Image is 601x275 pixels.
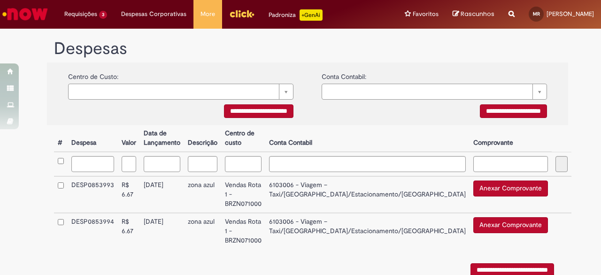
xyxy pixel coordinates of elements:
label: Conta Contabil: [322,67,366,81]
th: Data de Lançamento [140,125,184,152]
th: # [54,125,68,152]
img: click_logo_yellow_360x200.png [229,7,254,21]
td: zona azul [184,176,221,213]
span: MR [533,11,540,17]
span: [PERSON_NAME] [547,10,594,18]
td: 6103006 - Viagem – Taxi/[GEOGRAPHIC_DATA]/Estacionamento/[GEOGRAPHIC_DATA] [265,176,470,213]
p: +GenAi [300,9,323,21]
td: zona azul [184,213,221,249]
label: Centro de Custo: [68,67,118,81]
span: Requisições [64,9,97,19]
td: R$ 6.67 [118,213,140,249]
td: R$ 6.67 [118,176,140,213]
th: Descrição [184,125,221,152]
button: Anexar Comprovante [473,181,548,196]
span: Despesas Corporativas [121,9,186,19]
span: More [200,9,215,19]
a: Limpar campo {0} [322,84,547,100]
span: Rascunhos [461,9,494,18]
td: [DATE] [140,176,184,213]
a: Rascunhos [453,10,494,19]
a: Limpar campo {0} [68,84,293,100]
td: Anexar Comprovante [470,176,552,213]
span: 3 [99,11,107,19]
td: [DATE] [140,213,184,249]
h1: Despesas [54,39,561,58]
td: Vendas Rota 1 - BRZN071000 [221,213,265,249]
td: 6103006 - Viagem – Taxi/[GEOGRAPHIC_DATA]/Estacionamento/[GEOGRAPHIC_DATA] [265,213,470,249]
td: DESP0853994 [68,213,118,249]
span: Favoritos [413,9,439,19]
td: DESP0853993 [68,176,118,213]
th: Despesa [68,125,118,152]
th: Comprovante [470,125,552,152]
div: Padroniza [269,9,323,21]
td: Anexar Comprovante [470,213,552,249]
img: ServiceNow [1,5,49,24]
th: Conta Contabil [265,125,470,152]
button: Anexar Comprovante [473,217,548,233]
th: Centro de custo [221,125,265,152]
th: Valor [118,125,140,152]
td: Vendas Rota 1 - BRZN071000 [221,176,265,213]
